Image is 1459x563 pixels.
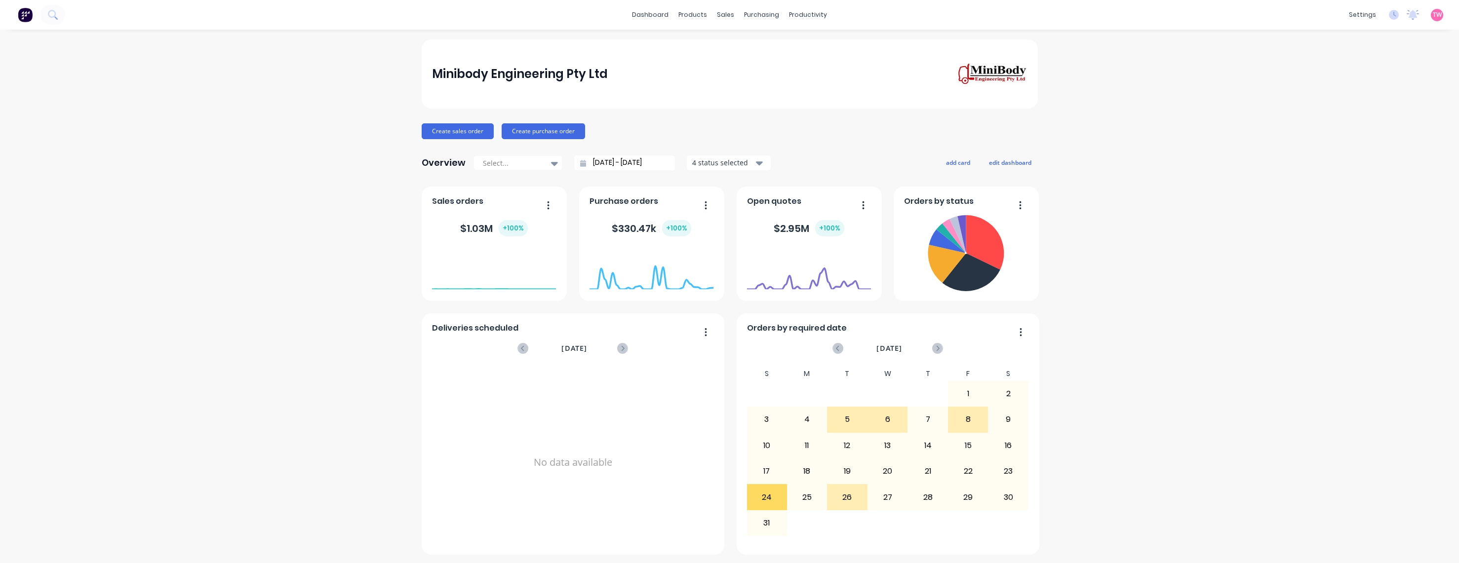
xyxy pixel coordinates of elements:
div: W [868,367,908,381]
div: 26 [828,485,867,509]
div: S [988,367,1028,381]
div: $ 2.95M [774,220,844,236]
div: 31 [747,511,787,535]
div: purchasing [739,7,784,22]
span: Open quotes [747,195,801,207]
span: Sales orders [432,195,483,207]
div: 18 [788,459,827,484]
span: TW [1433,10,1442,19]
div: 23 [988,459,1028,484]
div: 6 [868,407,907,432]
div: + 100 % [662,220,691,236]
div: 3 [747,407,787,432]
div: T [907,367,948,381]
div: 13 [868,433,907,458]
button: Create purchase order [502,123,585,139]
div: 12 [828,433,867,458]
div: 30 [988,485,1028,509]
div: 7 [908,407,947,432]
div: productivity [784,7,832,22]
a: dashboard [627,7,673,22]
div: + 100 % [815,220,844,236]
button: add card [940,156,977,169]
div: $ 1.03M [460,220,528,236]
span: Deliveries scheduled [432,322,518,334]
img: Minibody Engineering Pty Ltd [958,63,1027,85]
div: sales [712,7,739,22]
button: 4 status selected [687,155,771,170]
div: 20 [868,459,907,484]
div: 17 [747,459,787,484]
div: Overview [422,153,466,173]
div: F [948,367,988,381]
div: 21 [908,459,947,484]
span: Purchase orders [590,195,658,207]
div: 19 [828,459,867,484]
div: 25 [788,485,827,509]
div: 11 [788,433,827,458]
div: No data available [432,367,713,558]
div: S [747,367,787,381]
div: 14 [908,433,947,458]
div: $ 330.47k [612,220,691,236]
span: [DATE] [561,343,587,354]
div: 27 [868,485,907,509]
div: settings [1344,7,1381,22]
div: T [827,367,868,381]
div: 16 [988,433,1028,458]
div: 1 [948,381,988,406]
div: 9 [988,407,1028,432]
div: 5 [828,407,867,432]
div: products [673,7,712,22]
div: 22 [948,459,988,484]
div: 4 [788,407,827,432]
div: 28 [908,485,947,509]
div: M [787,367,828,381]
img: Factory [18,7,33,22]
div: 8 [948,407,988,432]
button: Create sales order [422,123,494,139]
div: 2 [988,381,1028,406]
div: + 100 % [499,220,528,236]
div: 15 [948,433,988,458]
div: 24 [747,485,787,509]
span: [DATE] [876,343,902,354]
div: 4 status selected [692,157,754,168]
button: edit dashboard [983,156,1038,169]
div: Minibody Engineering Pty Ltd [432,64,608,84]
div: 10 [747,433,787,458]
span: Orders by status [904,195,974,207]
div: 29 [948,485,988,509]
